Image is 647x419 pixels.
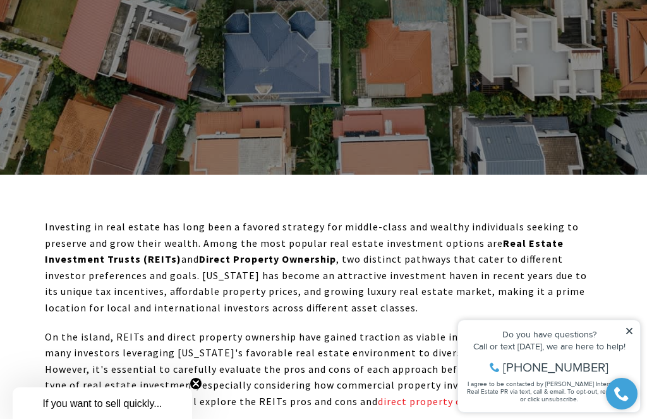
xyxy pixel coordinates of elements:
strong: Direct Property Ownership [199,253,336,265]
div: Call or text [DATE], we are here to help! [13,41,183,49]
span: If you want to sell quickly... [42,398,162,409]
div: Do you have questions? [13,28,183,37]
div: If you want to sell quickly...Close teaser [13,387,192,419]
span: Investing in real estate has long been a favored strategy for middle-class and wealthy individual... [45,220,579,249]
span: [PHONE_NUMBER] [52,59,157,72]
a: direct property ownership [378,395,507,408]
span: and [181,253,199,265]
span: I agree to be contacted by [PERSON_NAME] International Real Estate PR via text, call & email. To ... [16,78,180,102]
button: Close teaser [190,377,202,390]
span: , two distinct pathways that cater to different investor preferences and goals. [US_STATE] has be... [45,253,587,314]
